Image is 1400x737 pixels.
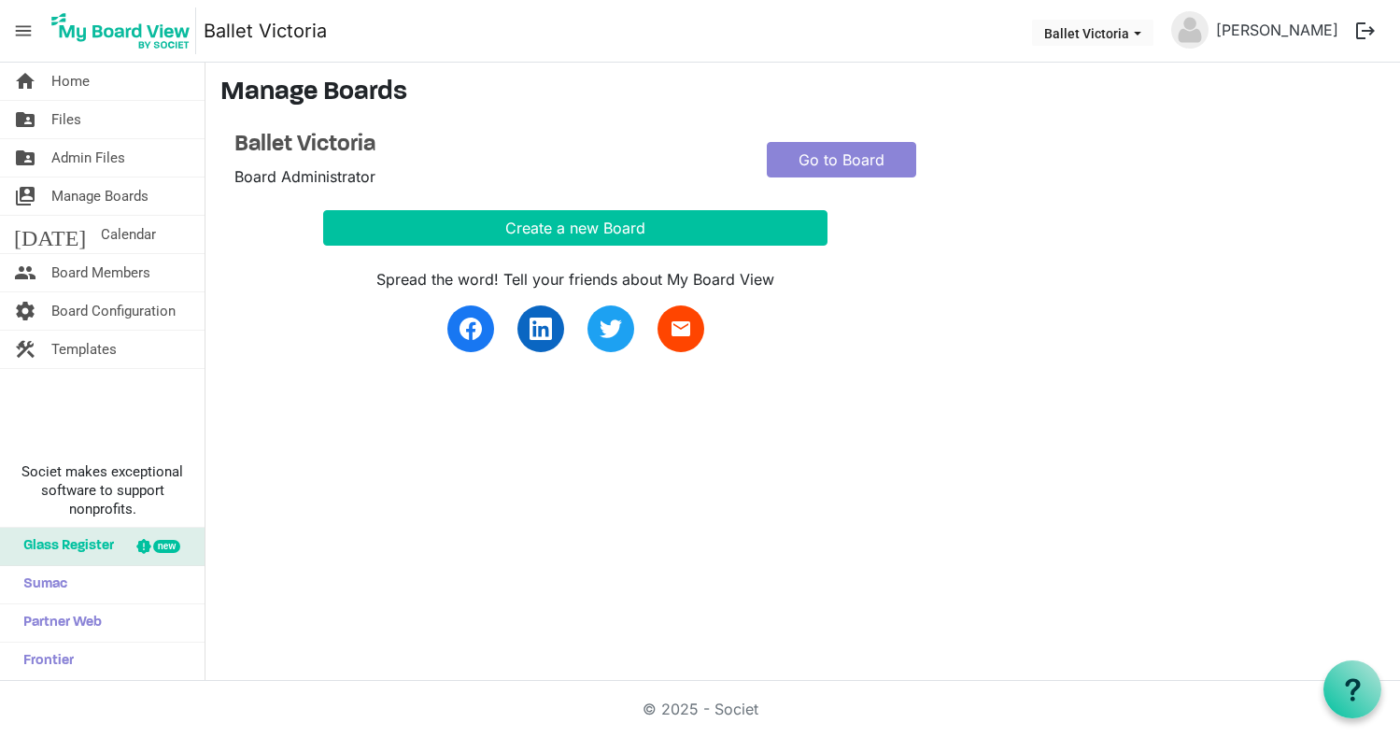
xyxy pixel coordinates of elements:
[670,318,692,340] span: email
[51,292,176,330] span: Board Configuration
[14,292,36,330] span: settings
[14,101,36,138] span: folder_shared
[1171,11,1209,49] img: no-profile-picture.svg
[234,167,375,186] span: Board Administrator
[51,63,90,100] span: Home
[600,318,622,340] img: twitter.svg
[14,139,36,177] span: folder_shared
[46,7,204,54] a: My Board View Logo
[323,210,827,246] button: Create a new Board
[204,12,327,50] a: Ballet Victoria
[14,604,102,642] span: Partner Web
[14,63,36,100] span: home
[460,318,482,340] img: facebook.svg
[1346,11,1385,50] button: logout
[14,177,36,215] span: switch_account
[220,78,1385,109] h3: Manage Boards
[234,132,739,159] a: Ballet Victoria
[51,331,117,368] span: Templates
[643,700,758,718] a: © 2025 - Societ
[14,331,36,368] span: construction
[658,305,704,352] a: email
[767,142,916,177] a: Go to Board
[14,528,114,565] span: Glass Register
[1209,11,1346,49] a: [PERSON_NAME]
[153,540,180,553] div: new
[46,7,196,54] img: My Board View Logo
[14,216,86,253] span: [DATE]
[51,101,81,138] span: Files
[1032,20,1153,46] button: Ballet Victoria dropdownbutton
[14,566,67,603] span: Sumac
[101,216,156,253] span: Calendar
[8,462,196,518] span: Societ makes exceptional software to support nonprofits.
[51,254,150,291] span: Board Members
[530,318,552,340] img: linkedin.svg
[6,13,41,49] span: menu
[14,643,74,680] span: Frontier
[14,254,36,291] span: people
[323,268,827,291] div: Spread the word! Tell your friends about My Board View
[51,139,125,177] span: Admin Files
[51,177,148,215] span: Manage Boards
